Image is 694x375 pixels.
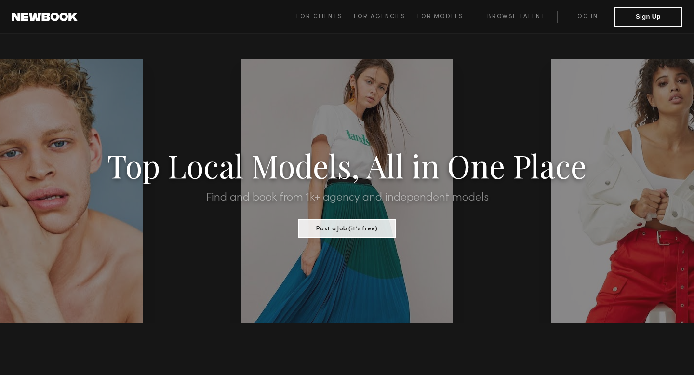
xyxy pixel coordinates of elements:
[298,219,396,238] button: Post a Job (it’s free)
[557,11,614,23] a: Log in
[52,150,642,180] h1: Top Local Models, All in One Place
[475,11,557,23] a: Browse Talent
[296,11,354,23] a: For Clients
[296,14,342,20] span: For Clients
[354,14,405,20] span: For Agencies
[52,192,642,203] h2: Find and book from 1k+ agency and independent models
[417,11,475,23] a: For Models
[417,14,463,20] span: For Models
[354,11,417,23] a: For Agencies
[614,7,682,27] button: Sign Up
[298,222,396,233] a: Post a Job (it’s free)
